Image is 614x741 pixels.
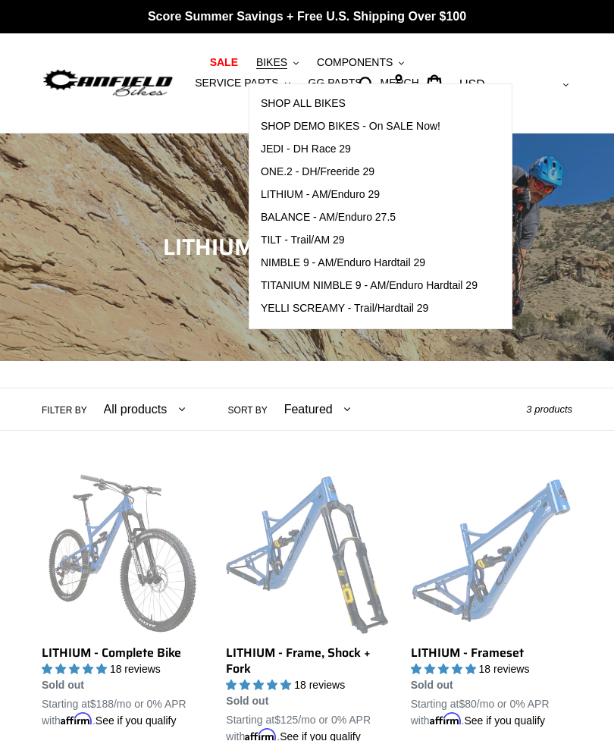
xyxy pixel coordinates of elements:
[261,256,425,269] span: NIMBLE 9 - AM/Enduro Hardtail 29
[261,302,429,315] span: YELLI SCREAMY - Trail/Hardtail 29
[249,52,306,73] button: BIKES
[210,56,238,69] span: SALE
[261,188,380,201] span: LITHIUM - AM/Enduro 29
[249,229,489,252] a: TILT - Trail/AM 29
[261,211,396,224] span: BALANCE - AM/Enduro 27.5
[317,56,393,69] span: COMPONENTS
[526,403,572,415] span: 3 products
[249,252,489,275] a: NIMBLE 9 - AM/Enduro Hardtail 29
[249,184,489,206] a: LITHIUM - AM/Enduro 29
[256,56,287,69] span: BIKES
[261,97,346,110] span: SHOP ALL BIKES
[309,52,412,73] button: COMPONENTS
[261,165,374,178] span: ONE.2 - DH/Freeride 29
[249,138,489,161] a: JEDI - DH Race 29
[249,161,489,184] a: ONE.2 - DH/Freeride 29
[249,115,489,138] a: SHOP DEMO BIKES - On SALE Now!
[301,73,370,93] a: GG PARTS
[261,279,478,292] span: TITANIUM NIMBLE 9 - AM/Enduro Hardtail 29
[249,297,489,320] a: YELLI SCREAMY - Trail/Hardtail 29
[261,143,351,155] span: JEDI - DH Race 29
[195,77,278,89] span: SERVICE PARTS
[261,120,440,133] span: SHOP DEMO BIKES - On SALE Now!
[309,77,362,89] span: GG PARTS
[163,229,452,265] span: LITHIUM - AM/Enduro 29er
[187,73,297,93] button: SERVICE PARTS
[249,93,489,115] a: SHOP ALL BIKES
[42,67,174,100] img: Canfield Bikes
[249,275,489,297] a: TITANIUM NIMBLE 9 - AM/Enduro Hardtail 29
[249,206,489,229] a: BALANCE - AM/Enduro 27.5
[261,234,345,246] span: TILT - Trail/AM 29
[202,52,246,73] a: SALE
[228,403,268,417] label: Sort by
[42,403,87,417] label: Filter by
